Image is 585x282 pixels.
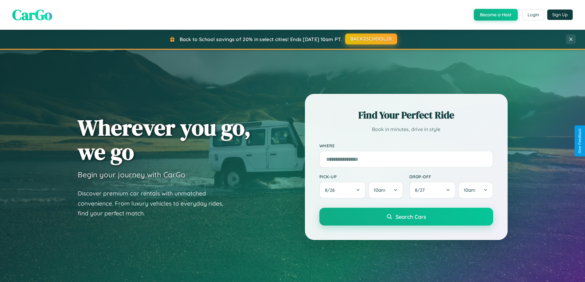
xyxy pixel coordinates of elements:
button: Become a Host [474,9,518,21]
span: CarGo [12,5,52,25]
button: BACK2SCHOOL20 [345,33,397,44]
label: Pick-up [319,174,403,179]
h1: Wherever you go, we go [78,115,251,164]
span: 10am [464,187,475,193]
p: Discover premium car rentals with unmatched convenience. From luxury vehicles to everyday rides, ... [78,188,231,218]
button: 10am [368,182,403,199]
span: Search Cars [396,213,426,220]
h2: Find Your Perfect Ride [319,108,493,122]
button: Sign Up [547,10,573,20]
button: 8/26 [319,182,366,199]
span: Back to School savings of 20% in select cities! Ends [DATE] 10am PT. [180,36,342,42]
button: 8/27 [409,182,456,199]
button: Search Cars [319,208,493,226]
label: Where [319,143,493,148]
button: 10am [458,182,493,199]
label: Drop-off [409,174,493,179]
span: 10am [374,187,385,193]
p: Book in minutes, drive in style [319,125,493,134]
span: 8 / 26 [325,187,338,193]
h3: Begin your journey with CarGo [78,170,185,179]
div: Give Feedback [578,129,582,153]
span: 8 / 27 [415,187,428,193]
button: Login [522,9,544,20]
